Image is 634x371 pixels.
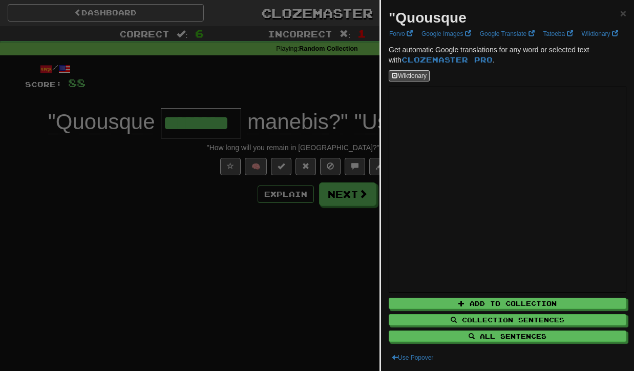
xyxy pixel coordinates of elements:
[389,314,626,325] button: Collection Sentences
[418,28,474,39] a: Google Images
[389,70,430,81] button: Wiktionary
[579,28,621,39] a: Wiktionary
[389,352,436,363] button: Use Popover
[386,28,416,39] a: Forvo
[389,331,626,342] button: All Sentences
[389,298,626,309] button: Add to Collection
[477,28,538,39] a: Google Translate
[389,45,626,65] p: Get automatic Google translations for any word or selected text with .
[401,55,493,64] a: Clozemaster Pro
[620,7,626,19] span: ×
[540,28,576,39] a: Tatoeba
[389,10,467,26] strong: "Quousque
[620,8,626,18] button: Close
